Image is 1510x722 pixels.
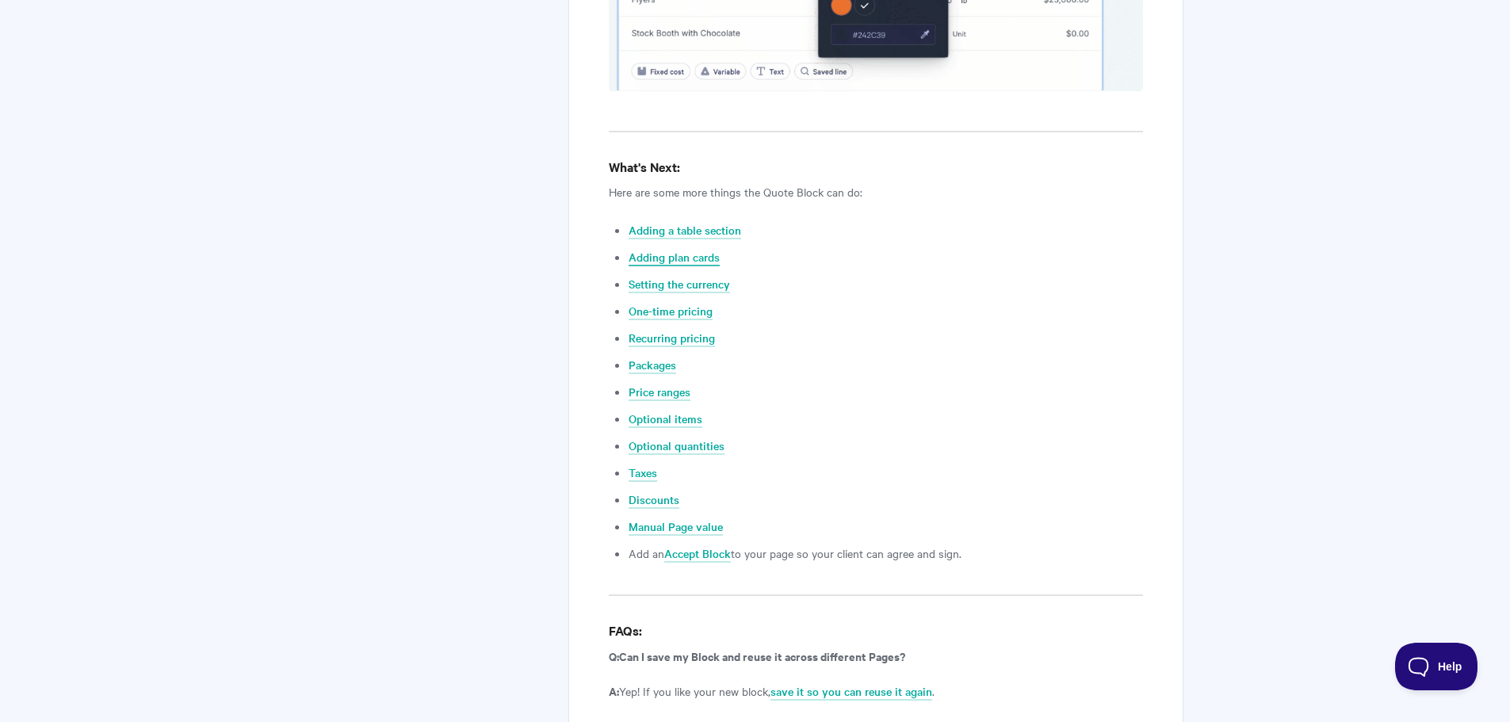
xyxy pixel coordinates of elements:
[629,330,715,347] a: Recurring pricing
[609,182,1142,201] p: Here are some more things the Quote Block can do:
[629,303,713,320] a: One-time pricing
[629,357,676,374] a: Packages
[629,411,702,428] a: Optional items
[609,621,1142,640] h4: FAQs:
[629,518,723,536] a: Manual Page value
[629,249,720,266] a: Adding plan cards
[629,437,724,455] a: Optional quantities
[609,682,619,699] strong: A:
[609,682,1142,701] p: Yep! If you like your new block, .
[770,683,932,701] a: save it so you can reuse it again
[619,648,905,664] b: Can I save my Block and reuse it across different Pages?
[629,544,1142,563] li: Add an to your page so your client can agree and sign.
[629,276,730,293] a: Setting the currency
[629,384,690,401] a: Price ranges
[629,222,741,239] a: Adding a table section
[664,545,731,563] a: Accept Block
[609,157,1142,177] h4: What's Next:
[1395,643,1478,690] iframe: Toggle Customer Support
[629,464,657,482] a: Taxes
[609,648,619,664] strong: Q:
[629,491,679,509] a: Discounts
